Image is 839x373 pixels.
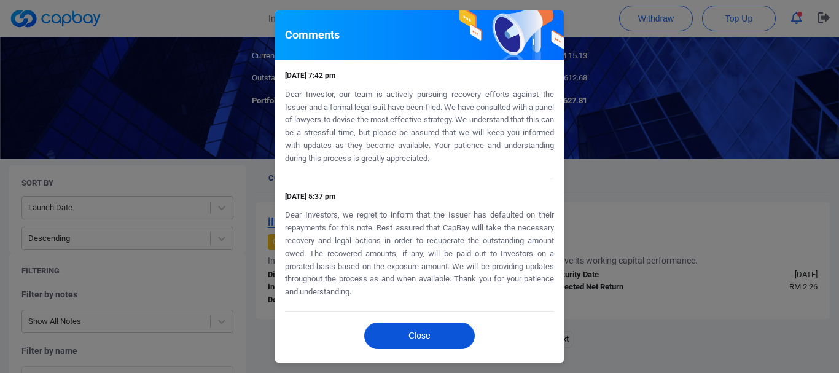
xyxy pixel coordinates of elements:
[285,28,340,42] h5: Comments
[285,88,554,165] p: Dear Investor, our team is actively pursuing recovery efforts against the Issuer and a formal leg...
[285,71,335,80] span: [DATE] 7:42 pm
[364,323,475,349] button: Close
[285,192,335,201] span: [DATE] 5:37 pm
[285,209,554,299] p: Dear Investors, we regret to inform that the Issuer has defaulted on their repayments for this no...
